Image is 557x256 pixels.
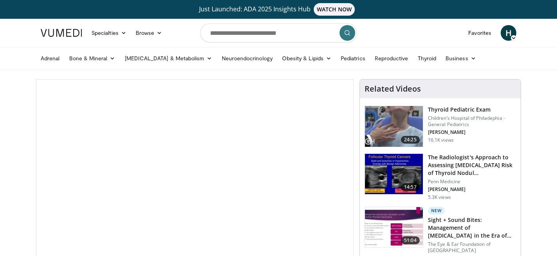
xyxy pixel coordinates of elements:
span: 51:04 [401,236,420,244]
a: Adrenal [36,50,65,66]
a: Thyroid [413,50,441,66]
p: [PERSON_NAME] [428,129,516,135]
a: Specialties [87,25,131,41]
p: The Eye & Ear Foundation of [GEOGRAPHIC_DATA] [428,241,516,254]
img: 8bea4cff-b600-4be7-82a7-01e969b6860e.150x105_q85_crop-smart_upscale.jpg [365,207,423,248]
p: New [428,207,445,215]
p: [PERSON_NAME] [428,186,516,193]
img: VuMedi Logo [41,29,82,37]
h3: Sight + Sound Bites: Management of [MEDICAL_DATA] in the Era of Targ… [428,216,516,240]
p: 5.3K views [428,194,451,200]
img: 64bf5cfb-7b6d-429f-8d89-8118f524719e.150x105_q85_crop-smart_upscale.jpg [365,154,423,195]
a: Reproductive [370,50,413,66]
a: Obesity & Lipids [277,50,336,66]
img: 576742cb-950f-47b1-b49b-8023242b3cfa.150x105_q85_crop-smart_upscale.jpg [365,106,423,147]
a: H [501,25,516,41]
span: 24:25 [401,136,420,144]
a: Pediatrics [336,50,370,66]
h3: The Radiologist's Approach to Assessing [MEDICAL_DATA] Risk of Thyroid Nodul… [428,153,516,177]
span: WATCH NOW [314,3,355,16]
input: Search topics, interventions [200,23,357,42]
span: 14:57 [401,183,420,191]
a: Neuroendocrinology [217,50,277,66]
a: Favorites [464,25,496,41]
h3: Thyroid Pediatric Exam [428,106,516,114]
a: [MEDICAL_DATA] & Metabolism [120,50,217,66]
a: 24:25 Thyroid Pediatric Exam Children’s Hospital of Philadephia - General Pediatrics [PERSON_NAME... [365,106,516,147]
a: Browse [131,25,167,41]
p: 16.1K views [428,137,454,143]
a: 14:57 The Radiologist's Approach to Assessing [MEDICAL_DATA] Risk of Thyroid Nodul… Penn Medicine... [365,153,516,200]
a: Business [441,50,481,66]
p: Penn Medicine [428,178,516,185]
a: Just Launched: ADA 2025 Insights HubWATCH NOW [42,3,515,16]
h4: Related Videos [365,84,421,94]
a: Bone & Mineral [65,50,120,66]
p: Children’s Hospital of Philadephia - General Pediatrics [428,115,516,128]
